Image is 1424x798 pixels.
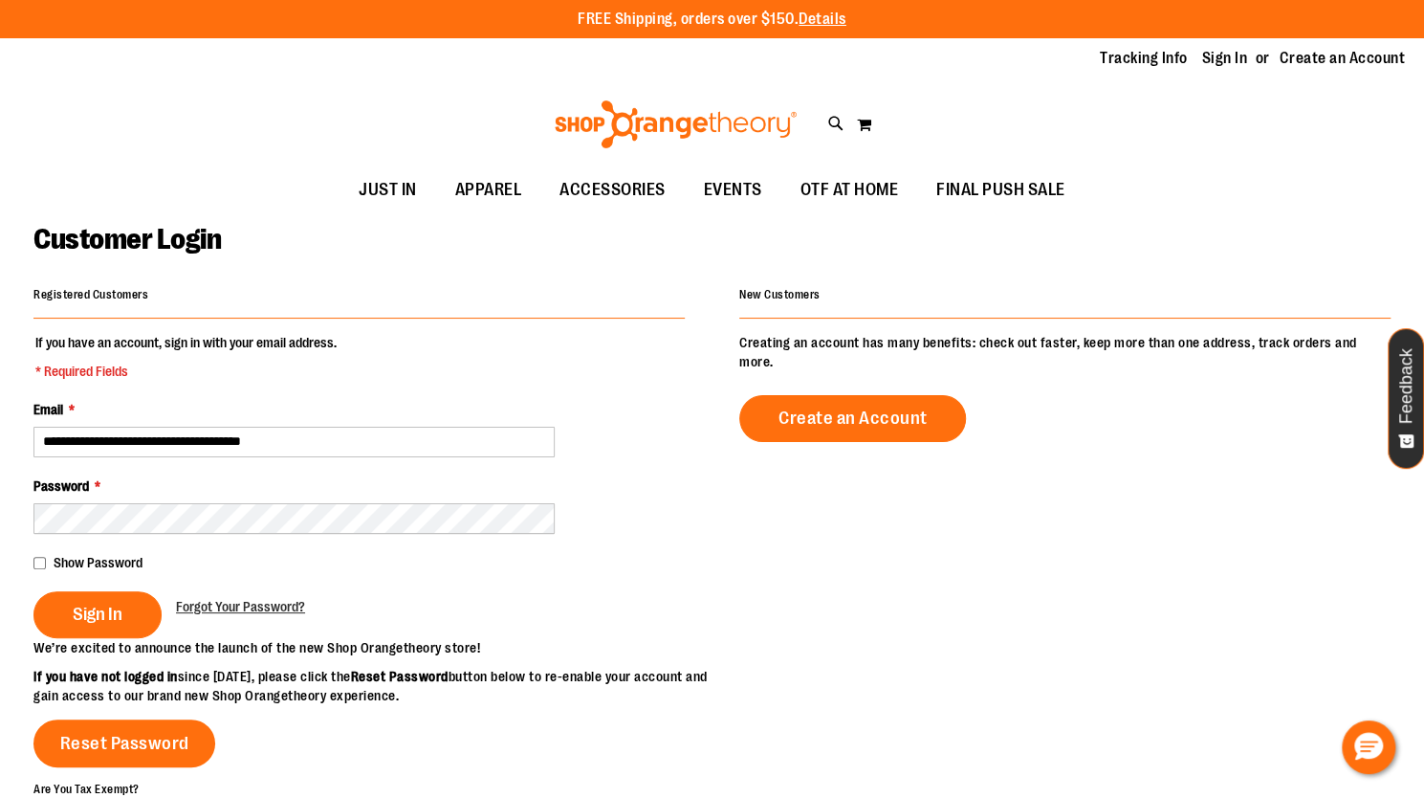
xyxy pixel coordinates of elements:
[1388,328,1424,469] button: Feedback - Show survey
[559,168,666,211] span: ACCESSORIES
[33,223,221,255] span: Customer Login
[33,478,89,494] span: Password
[33,591,162,638] button: Sign In
[35,362,337,381] span: * Required Fields
[1342,720,1395,774] button: Hello, have a question? Let’s chat.
[60,733,189,754] span: Reset Password
[340,168,436,212] a: JUST IN
[739,395,967,442] a: Create an Account
[33,638,712,657] p: We’re excited to announce the launch of the new Shop Orangetheory store!
[685,168,781,212] a: EVENTS
[33,333,339,381] legend: If you have an account, sign in with your email address.
[552,100,800,148] img: Shop Orangetheory
[33,402,63,417] span: Email
[33,720,215,767] a: Reset Password
[778,408,928,429] span: Create an Account
[704,168,762,211] span: EVENTS
[176,599,305,614] span: Forgot Your Password?
[436,168,541,212] a: APPAREL
[1280,48,1406,69] a: Create an Account
[176,597,305,616] a: Forgot Your Password?
[33,669,178,684] strong: If you have not logged in
[1397,348,1415,424] span: Feedback
[540,168,685,212] a: ACCESSORIES
[917,168,1084,212] a: FINAL PUSH SALE
[578,9,846,31] p: FREE Shipping, orders over $150.
[54,555,142,570] span: Show Password
[936,168,1065,211] span: FINAL PUSH SALE
[739,288,821,301] strong: New Customers
[33,288,148,301] strong: Registered Customers
[739,333,1391,371] p: Creating an account has many benefits: check out faster, keep more than one address, track orders...
[359,168,417,211] span: JUST IN
[781,168,918,212] a: OTF AT HOME
[33,782,140,795] strong: Are You Tax Exempt?
[73,604,122,625] span: Sign In
[800,168,899,211] span: OTF AT HOME
[1202,48,1248,69] a: Sign In
[455,168,522,211] span: APPAREL
[351,669,449,684] strong: Reset Password
[33,667,712,705] p: since [DATE], please click the button below to re-enable your account and gain access to our bran...
[799,11,846,28] a: Details
[1100,48,1188,69] a: Tracking Info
